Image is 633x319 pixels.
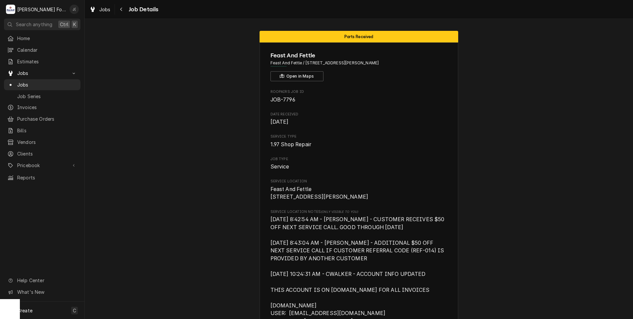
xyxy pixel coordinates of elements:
a: Invoices [4,102,80,113]
div: Service Type [270,134,448,148]
span: Name [270,51,448,60]
span: Date Received [270,118,448,126]
span: [DATE] [270,119,289,125]
span: Service Type [270,141,448,149]
span: Parts Received [344,34,373,39]
button: Open in Maps [270,71,323,81]
a: Reports [4,172,80,183]
div: M [6,5,15,14]
div: Job Type [270,157,448,171]
button: Search anythingCtrlK [4,19,80,30]
span: Service Location Notes [270,209,448,215]
span: Ctrl [60,21,69,28]
a: Vendors [4,137,80,148]
span: Reports [17,174,77,181]
div: Status [260,31,458,42]
span: Jobs [17,81,77,88]
div: Date Received [270,112,448,126]
div: Marshall Food Equipment Service's Avatar [6,5,15,14]
a: Go to What's New [4,287,80,297]
span: (Only Visible to You) [321,210,358,214]
span: Job Type [270,163,448,171]
div: Service Location [270,179,448,201]
span: Estimates [17,58,77,65]
span: C [73,307,76,314]
span: Roopairs Job ID [270,96,448,104]
a: Jobs [87,4,113,15]
a: Jobs [4,79,80,90]
a: Go to Help Center [4,275,80,286]
span: Service Location [270,179,448,184]
span: JOB-7796 [270,96,295,103]
div: Roopairs Job ID [270,89,448,103]
span: Roopairs Job ID [270,89,448,95]
div: Jeff Debigare (109)'s Avatar [70,5,79,14]
div: [PERSON_NAME] Food Equipment Service [17,6,66,13]
a: Bills [4,125,80,136]
span: Home [17,35,77,42]
span: Purchase Orders [17,115,77,122]
span: Calendar [17,46,77,53]
span: Job Type [270,157,448,162]
span: What's New [17,288,76,295]
span: Invoices [17,104,77,111]
a: Calendar [4,44,80,55]
span: Feast And Fettle [STREET_ADDRESS][PERSON_NAME] [270,186,368,200]
a: Purchase Orders [4,113,80,124]
span: Help Center [17,277,76,284]
a: Clients [4,148,80,159]
span: Create [17,308,32,313]
span: Service [270,163,289,170]
span: Job Series [17,93,77,100]
span: Date Received [270,112,448,117]
div: Client Information [270,51,448,81]
span: Service Type [270,134,448,139]
a: Job Series [4,91,80,102]
a: Home [4,33,80,44]
span: Search anything [16,21,52,28]
a: Go to Pricebook [4,160,80,171]
span: Address [270,60,448,66]
a: Go to Jobs [4,68,80,79]
div: J( [70,5,79,14]
span: Vendors [17,139,77,146]
button: Navigate back [116,4,127,15]
span: 1.97 Shop Repair [270,141,312,148]
span: Service Location [270,185,448,201]
a: Estimates [4,56,80,67]
span: Jobs [99,6,111,13]
span: Job Details [127,5,159,14]
span: Pricebook [17,162,67,169]
span: Clients [17,150,77,157]
span: Jobs [17,70,67,77]
span: K [73,21,76,28]
span: Bills [17,127,77,134]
